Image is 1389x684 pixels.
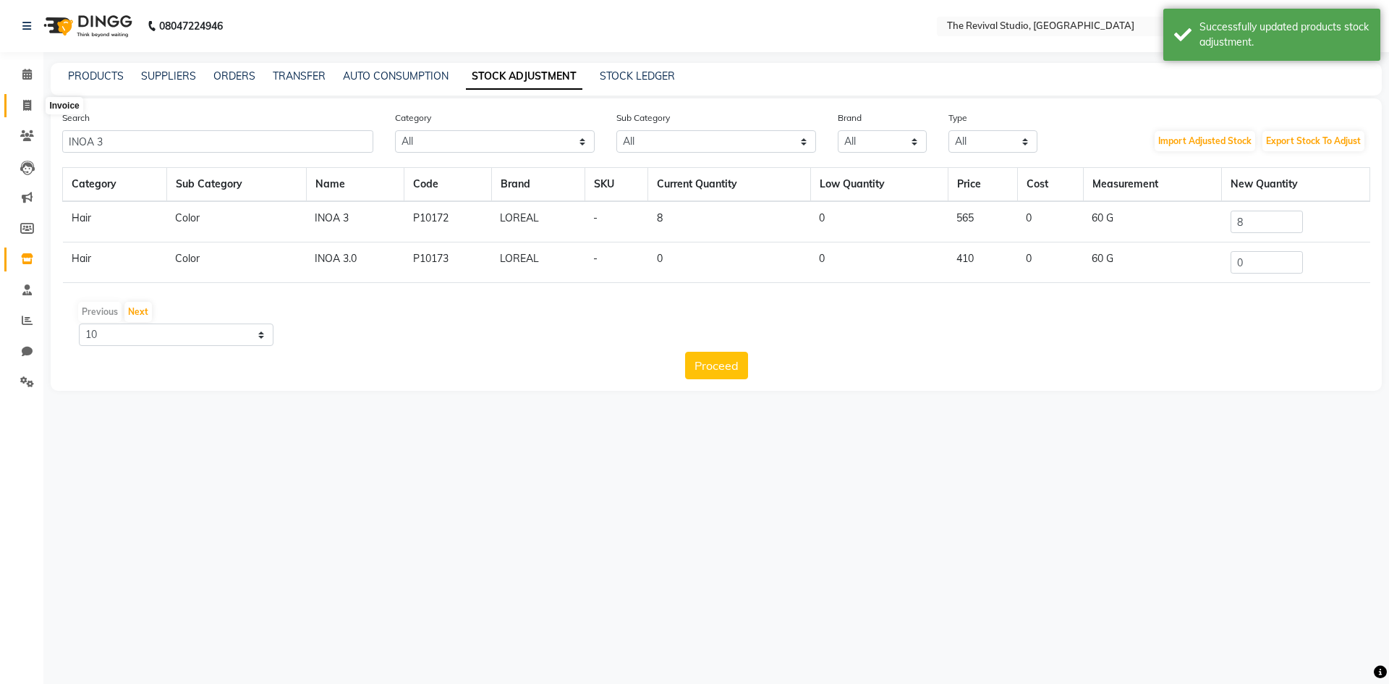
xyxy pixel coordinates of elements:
input: Search Product [62,130,373,153]
div: Invoice [46,97,82,114]
td: 565 [948,201,1017,242]
th: Name [306,168,404,202]
th: Brand [491,168,585,202]
a: SUPPLIERS [141,69,196,83]
th: Code [404,168,492,202]
a: AUTO CONSUMPTION [343,69,449,83]
td: Hair [63,242,167,283]
td: Hair [63,201,167,242]
th: New Quantity [1222,168,1370,202]
th: Cost [1017,168,1083,202]
th: Measurement [1083,168,1222,202]
a: TRANSFER [273,69,326,83]
label: Search [62,111,90,124]
td: 0 [1017,242,1083,283]
td: 60 G [1083,201,1222,242]
th: Sub Category [166,168,306,202]
a: STOCK ADJUSTMENT [466,64,582,90]
td: 0 [810,201,948,242]
img: logo [37,6,136,46]
td: 0 [810,242,948,283]
button: Import Adjusted Stock [1155,131,1255,151]
td: LOREAL [491,242,585,283]
label: Brand [838,111,862,124]
td: INOA 3.0 [306,242,404,283]
a: ORDERS [213,69,255,83]
td: - [585,201,648,242]
td: Color [166,201,306,242]
button: Next [124,302,152,322]
td: - [585,242,648,283]
th: Current Quantity [648,168,811,202]
div: Successfully updated products stock adjustment. [1199,20,1369,50]
label: Category [395,111,431,124]
th: Low Quantity [810,168,948,202]
label: Type [948,111,967,124]
td: P10172 [404,201,492,242]
td: Color [166,242,306,283]
td: 0 [1017,201,1083,242]
td: INOA 3 [306,201,404,242]
td: 8 [648,201,811,242]
th: Category [63,168,167,202]
label: Sub Category [616,111,670,124]
a: STOCK LEDGER [600,69,675,83]
b: 08047224946 [159,6,223,46]
td: 410 [948,242,1017,283]
td: 60 G [1083,242,1222,283]
td: P10173 [404,242,492,283]
a: PRODUCTS [68,69,124,83]
button: Proceed [685,352,748,379]
td: LOREAL [491,201,585,242]
td: 0 [648,242,811,283]
button: Export Stock To Adjust [1262,131,1364,151]
th: Price [948,168,1017,202]
th: SKU [585,168,648,202]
